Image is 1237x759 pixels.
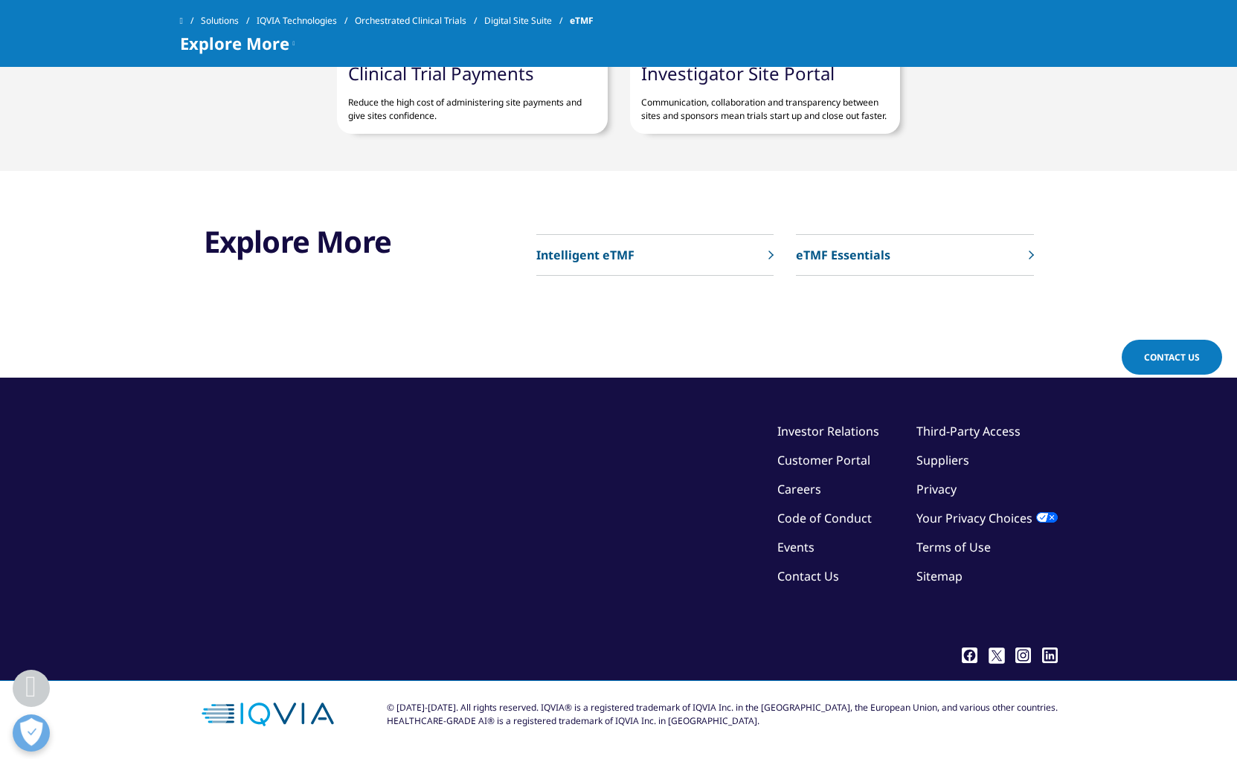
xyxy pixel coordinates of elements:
[916,423,1021,439] a: Third-Party Access
[570,7,594,34] span: eTMF
[916,568,963,584] a: Sitemap
[777,568,839,584] a: Contact Us
[777,452,870,468] a: Customer Portal
[777,481,821,497] a: Careers
[916,481,957,497] a: Privacy
[180,34,289,52] span: Explore More
[641,85,889,123] p: Communication, collaboration and transparency between sites and sponsors mean trials start up and...
[257,7,355,34] a: IQVIA Technologies
[484,7,570,34] a: Digital Site Suite
[13,714,50,752] button: Open Preferences
[916,539,991,555] a: Terms of Use
[777,510,872,526] a: Code of Conduct
[348,85,596,123] p: Reduce the high cost of administering site payments and give sites confidence.
[641,61,835,85] a: Investigator Site Portal
[1144,351,1200,364] span: Contact Us
[777,539,815,555] a: Events
[536,246,634,264] p: Intelligent eTMF
[916,452,969,468] a: Suppliers
[777,423,879,439] a: Investor Relations
[796,235,1033,276] a: eTMF Essentials
[204,223,452,260] h3: Explore More
[1122,340,1222,375] a: Contact Us
[536,235,774,276] a: Intelligent eTMF
[348,61,534,85] a: Clinical Trial Payments
[201,7,257,34] a: Solutions
[387,701,1058,728] div: © [DATE]-[DATE]. All rights reserved. IQVIA® is a registered trademark of IQVIA Inc. in the [GEOG...
[916,510,1058,526] a: Your Privacy Choices
[355,7,484,34] a: Orchestrated Clinical Trials
[796,246,890,264] p: eTMF Essentials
